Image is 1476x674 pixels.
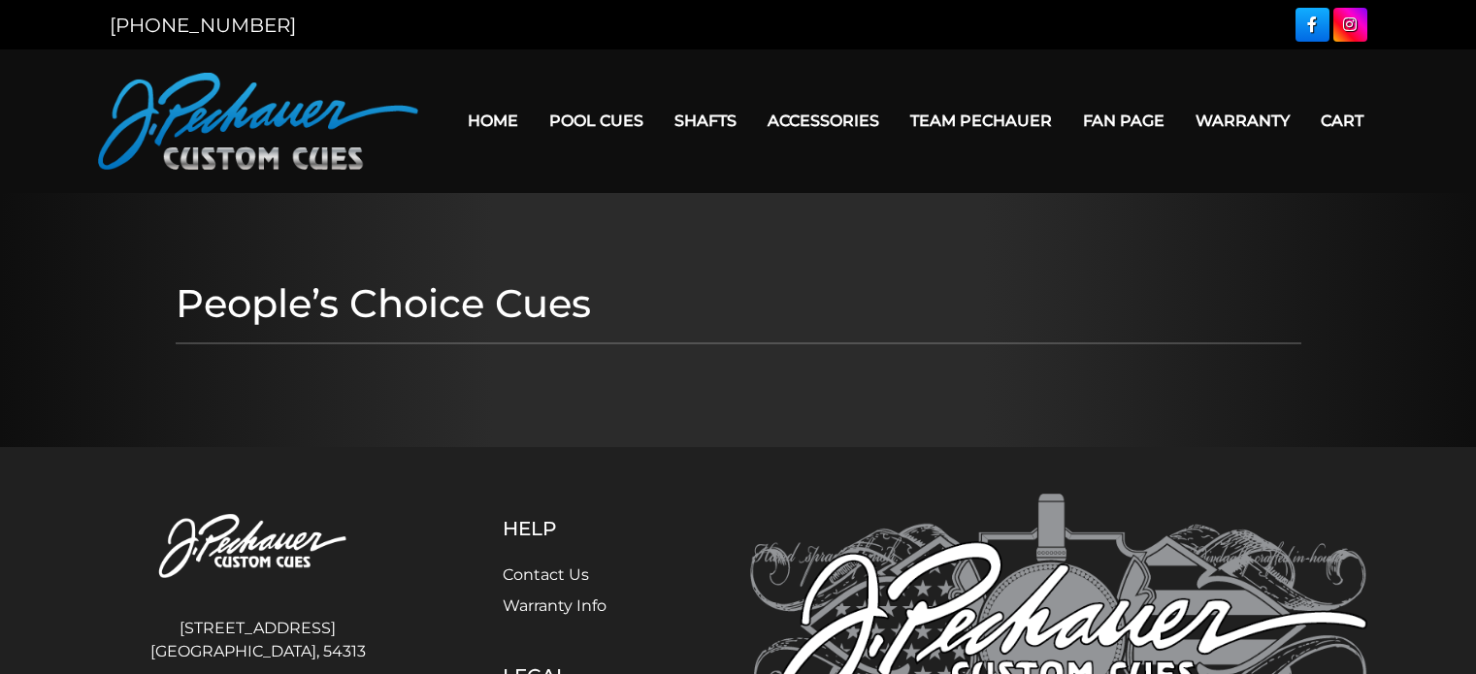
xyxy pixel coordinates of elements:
h5: Help [503,517,653,540]
a: Fan Page [1067,96,1180,145]
h1: People’s Choice Cues [176,280,1301,327]
a: Shafts [659,96,752,145]
a: Home [452,96,534,145]
img: Pechauer Custom Cues [98,73,418,170]
a: Contact Us [503,565,589,584]
a: [PHONE_NUMBER] [110,14,296,37]
a: Warranty [1180,96,1305,145]
a: Pool Cues [534,96,659,145]
a: Accessories [752,96,895,145]
a: Cart [1305,96,1379,145]
a: Warranty Info [503,596,607,615]
address: [STREET_ADDRESS] [GEOGRAPHIC_DATA], 54313 [110,609,407,671]
img: Pechauer Custom Cues [110,494,407,601]
a: Team Pechauer [895,96,1067,145]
